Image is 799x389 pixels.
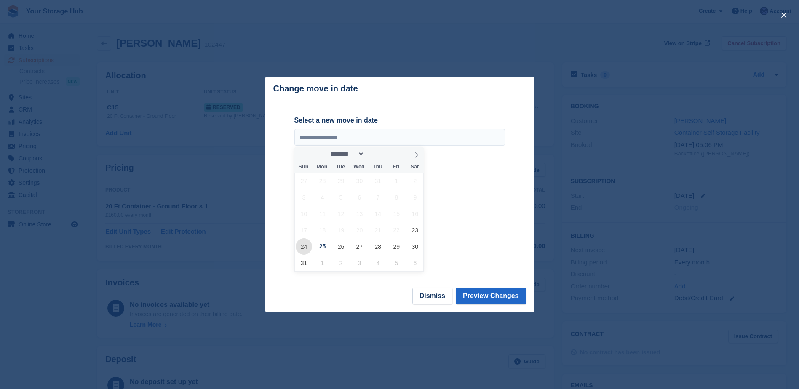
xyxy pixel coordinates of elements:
span: September 4, 2025 [370,255,386,271]
span: July 29, 2025 [333,173,349,189]
span: Sun [294,164,313,170]
button: close [777,8,791,22]
span: August 6, 2025 [351,189,368,205]
button: Preview Changes [456,288,526,304]
span: August 26, 2025 [333,238,349,255]
span: August 2, 2025 [407,173,423,189]
span: August 14, 2025 [370,205,386,222]
span: August 28, 2025 [370,238,386,255]
span: August 16, 2025 [407,205,423,222]
span: August 4, 2025 [314,189,331,205]
span: August 23, 2025 [407,222,423,238]
span: Tue [331,164,350,170]
span: August 11, 2025 [314,205,331,222]
span: September 5, 2025 [388,255,405,271]
select: Month [327,149,364,158]
span: August 3, 2025 [296,189,312,205]
span: August 13, 2025 [351,205,368,222]
span: Wed [350,164,368,170]
span: August 22, 2025 [388,222,405,238]
span: Mon [313,164,331,170]
span: July 30, 2025 [351,173,368,189]
span: Thu [368,164,387,170]
button: Dismiss [412,288,452,304]
span: August 5, 2025 [333,189,349,205]
span: August 7, 2025 [370,189,386,205]
span: July 27, 2025 [296,173,312,189]
span: September 6, 2025 [407,255,423,271]
span: Fri [387,164,405,170]
span: September 2, 2025 [333,255,349,271]
span: August 21, 2025 [370,222,386,238]
span: August 18, 2025 [314,222,331,238]
span: August 29, 2025 [388,238,405,255]
span: August 10, 2025 [296,205,312,222]
span: August 19, 2025 [333,222,349,238]
span: September 1, 2025 [314,255,331,271]
input: Year [364,149,391,158]
span: August 15, 2025 [388,205,405,222]
span: August 30, 2025 [407,238,423,255]
span: August 24, 2025 [296,238,312,255]
label: Select a new move in date [294,115,505,125]
span: August 25, 2025 [314,238,331,255]
span: September 3, 2025 [351,255,368,271]
span: August 9, 2025 [407,189,423,205]
span: August 12, 2025 [333,205,349,222]
span: August 17, 2025 [296,222,312,238]
span: August 31, 2025 [296,255,312,271]
p: Change move in date [273,84,358,93]
span: Sat [405,164,424,170]
span: July 28, 2025 [314,173,331,189]
span: August 8, 2025 [388,189,405,205]
span: August 27, 2025 [351,238,368,255]
span: August 20, 2025 [351,222,368,238]
span: July 31, 2025 [370,173,386,189]
span: August 1, 2025 [388,173,405,189]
